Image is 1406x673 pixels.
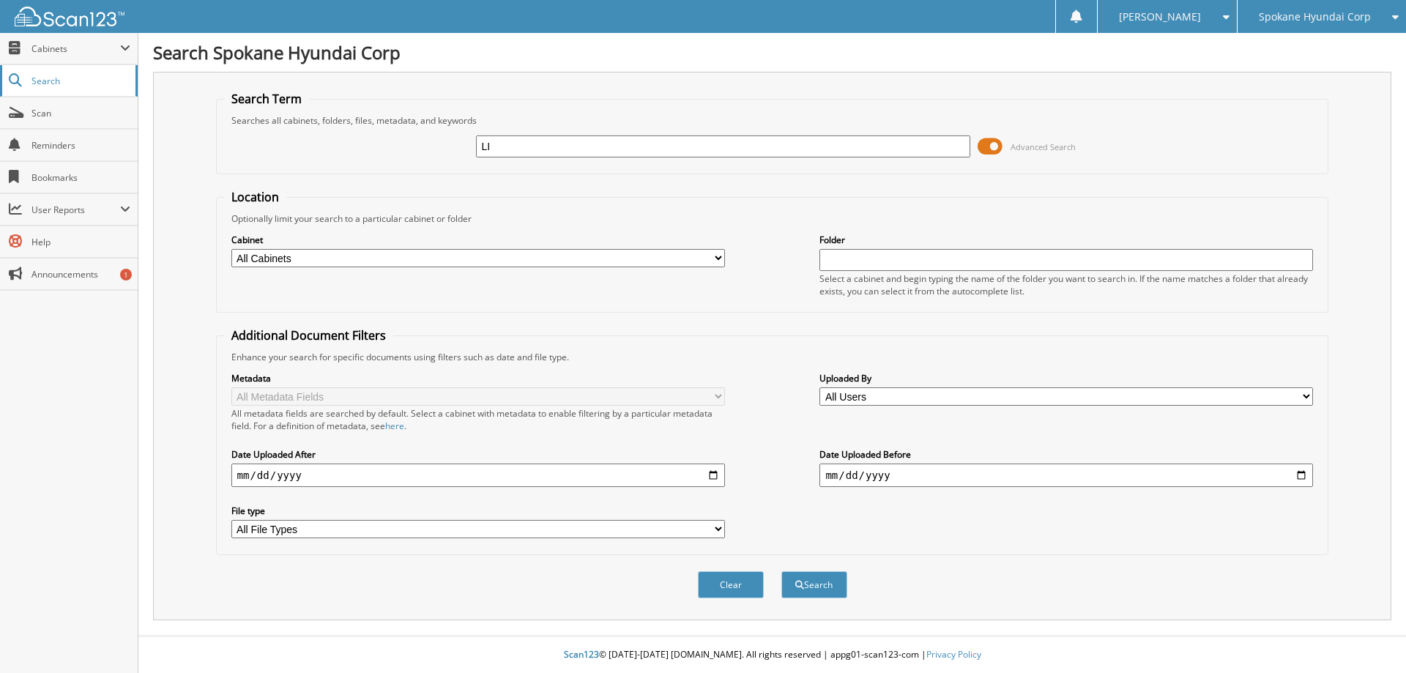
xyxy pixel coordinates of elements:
span: Search [31,75,128,87]
button: Search [781,571,847,598]
span: Cabinets [31,42,120,55]
label: Cabinet [231,234,725,246]
span: Advanced Search [1011,141,1076,152]
button: Clear [698,571,764,598]
div: Searches all cabinets, folders, files, metadata, and keywords [224,114,1321,127]
label: Date Uploaded After [231,448,725,461]
input: start [231,464,725,487]
span: User Reports [31,204,120,216]
a: here [385,420,404,432]
span: [PERSON_NAME] [1119,12,1201,21]
div: 1 [120,269,132,280]
span: Announcements [31,268,130,280]
div: © [DATE]-[DATE] [DOMAIN_NAME]. All rights reserved | appg01-scan123-com | [138,637,1406,673]
span: Scan123 [564,648,599,661]
label: File type [231,505,725,517]
label: Metadata [231,372,725,384]
span: Spokane Hyundai Corp [1259,12,1371,21]
a: Privacy Policy [926,648,981,661]
label: Folder [819,234,1313,246]
div: Enhance your search for specific documents using filters such as date and file type. [224,351,1321,363]
label: Date Uploaded Before [819,448,1313,461]
img: scan123-logo-white.svg [15,7,124,26]
h1: Search Spokane Hyundai Corp [153,40,1391,64]
label: Uploaded By [819,372,1313,384]
legend: Additional Document Filters [224,327,393,343]
div: Optionally limit your search to a particular cabinet or folder [224,212,1321,225]
input: end [819,464,1313,487]
span: Help [31,236,130,248]
span: Scan [31,107,130,119]
div: All metadata fields are searched by default. Select a cabinet with metadata to enable filtering b... [231,407,725,432]
div: Select a cabinet and begin typing the name of the folder you want to search in. If the name match... [819,272,1313,297]
legend: Location [224,189,286,205]
span: Reminders [31,139,130,152]
span: Bookmarks [31,171,130,184]
legend: Search Term [224,91,309,107]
